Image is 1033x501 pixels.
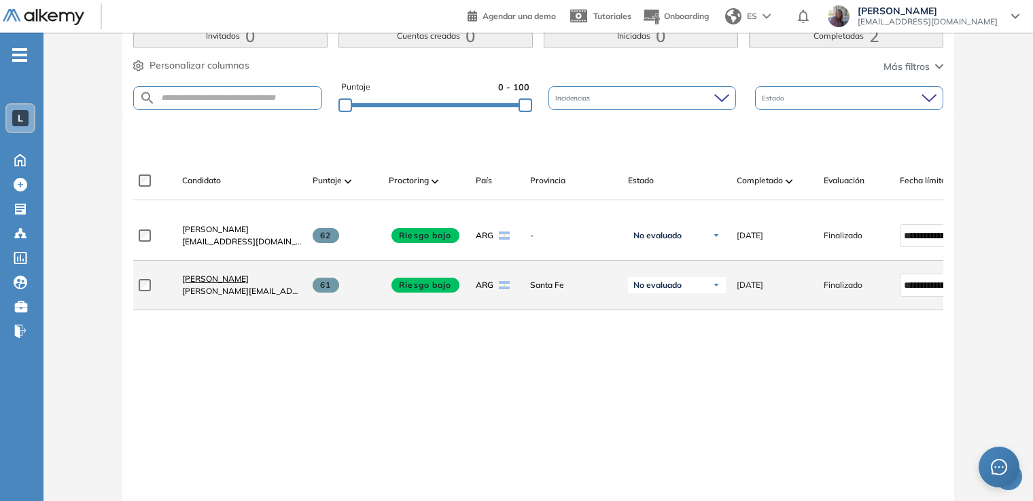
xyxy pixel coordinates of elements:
span: Más filtros [883,60,930,74]
span: 61 [313,278,339,293]
span: ES [747,10,757,22]
span: Finalizado [824,229,862,242]
span: ARG [476,229,493,242]
span: L [18,113,23,124]
span: Puntaje [341,81,370,94]
button: Personalizar columnas [133,58,249,73]
a: [PERSON_NAME] [182,223,302,236]
span: Estado [762,93,787,103]
button: Iniciadas0 [544,24,738,48]
a: [PERSON_NAME] [182,273,302,285]
button: Onboarding [642,2,709,31]
i: - [12,54,27,56]
span: - [530,229,617,242]
span: No evaluado [633,280,682,291]
span: [DATE] [737,279,763,291]
button: Invitados0 [133,24,328,48]
img: Ícono de flecha [712,281,720,289]
span: Puntaje [313,174,342,187]
span: Santa Fe [530,279,617,291]
img: ARG [499,231,510,240]
span: Agendar una demo [483,11,556,21]
span: Estado [628,174,654,187]
span: Evaluación [824,174,864,187]
span: [EMAIL_ADDRESS][DOMAIN_NAME] [858,16,998,27]
button: Cuentas creadas0 [338,24,533,48]
img: ARG [499,281,510,289]
span: [DATE] [737,229,763,242]
span: [PERSON_NAME] [858,5,998,16]
img: world [725,8,741,24]
div: Incidencias [548,86,737,110]
img: Logo [3,9,84,26]
div: Estado [755,86,943,110]
span: 0 - 100 [498,81,529,94]
span: Finalizado [824,279,862,291]
span: Fecha límite [900,174,946,187]
img: [missing "en.ARROW_ALT" translation] [345,179,351,183]
span: [PERSON_NAME] [182,224,249,234]
img: arrow [763,14,771,19]
span: Completado [737,174,783,187]
span: Proctoring [389,174,429,187]
img: SEARCH_ALT [139,90,156,107]
span: No evaluado [633,230,682,241]
span: [PERSON_NAME][EMAIL_ADDRESS][DOMAIN_NAME] [182,285,302,297]
span: Riesgo bajo [391,278,459,293]
span: País [476,174,492,187]
span: 62 [313,228,339,243]
span: [EMAIL_ADDRESS][DOMAIN_NAME] [182,236,302,248]
span: Tutoriales [593,11,631,21]
img: [missing "en.ARROW_ALT" translation] [786,179,792,183]
span: ARG [476,279,493,291]
span: Candidato [182,174,221,187]
span: Provincia [530,174,565,187]
span: Incidencias [555,93,593,103]
button: Completadas2 [749,24,943,48]
img: Ícono de flecha [712,231,720,240]
span: Riesgo bajo [391,228,459,243]
a: Agendar una demo [468,7,556,23]
span: Personalizar columnas [150,58,249,73]
span: message [991,459,1007,475]
span: [PERSON_NAME] [182,274,249,284]
img: [missing "en.ARROW_ALT" translation] [432,179,438,183]
button: Más filtros [883,60,943,74]
span: Onboarding [664,11,709,21]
